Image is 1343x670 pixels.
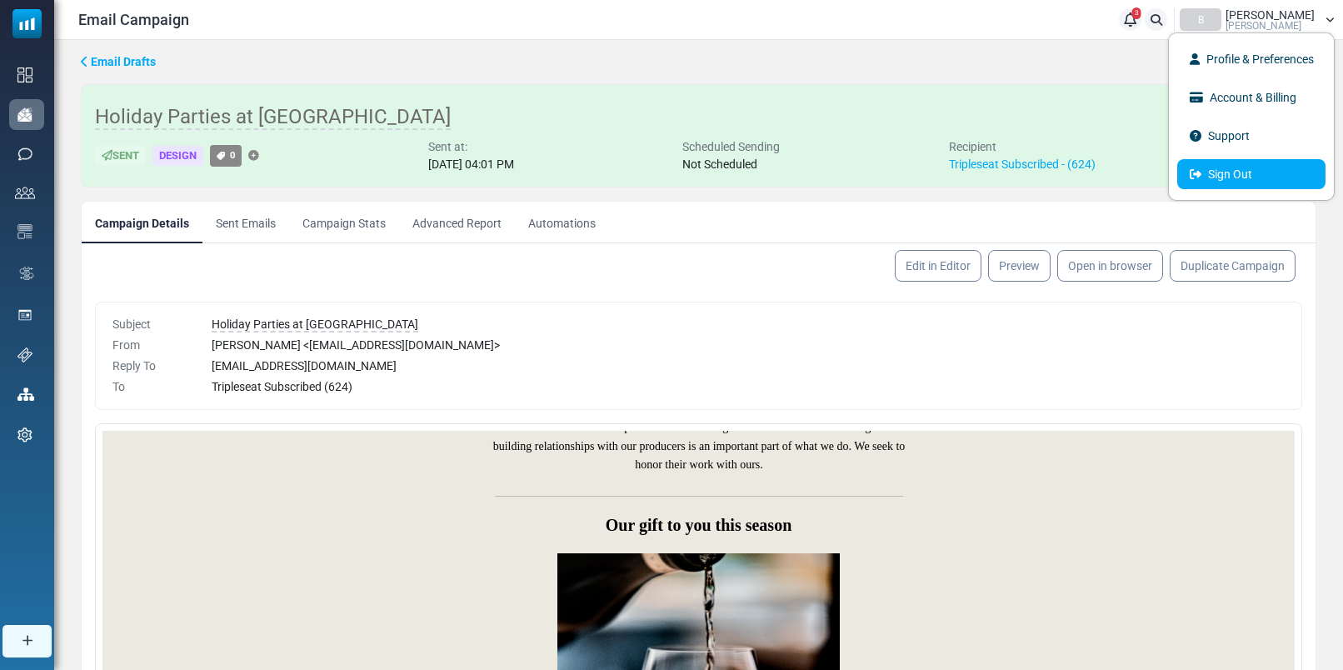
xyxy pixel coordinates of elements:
[152,146,203,167] div: Design
[112,378,192,396] div: To
[12,9,42,38] img: mailsoftly_icon_blue_white.svg
[78,8,189,31] span: Email Campaign
[428,156,514,173] div: [DATE] 04:01 PM
[428,138,514,156] div: Sent at:
[392,65,801,66] table: divider
[230,149,236,161] span: 0
[1119,8,1141,31] a: 3
[202,202,289,243] a: Sent Emails
[895,250,981,282] a: Edit in Editor
[17,147,32,162] img: sms-icon.png
[112,357,192,375] div: Reply To
[289,202,399,243] a: Campaign Stats
[1168,32,1335,201] ul: B [PERSON_NAME] [PERSON_NAME]
[81,53,156,71] a: Email Drafts
[212,337,1285,354] div: [PERSON_NAME] < [EMAIL_ADDRESS][DOMAIN_NAME] >
[949,157,1096,171] a: Tripleseat Subscribed - (624)
[1180,8,1221,31] div: B
[212,357,1285,375] div: [EMAIL_ADDRESS][DOMAIN_NAME]
[399,202,515,243] a: Advanced Report
[17,427,32,442] img: settings-icon.svg
[503,85,690,103] strong: Our gift to you this season
[15,187,35,198] img: contacts-icon.svg
[212,380,352,393] span: Tripleseat Subscribed (624)
[112,316,192,333] div: Subject
[1177,159,1326,189] a: Sign Out
[17,67,32,82] img: dashboard-icon.svg
[95,105,451,130] span: Holiday Parties at [GEOGRAPHIC_DATA]
[1180,8,1335,31] a: B [PERSON_NAME] [PERSON_NAME]
[1132,7,1141,19] span: 3
[95,146,146,167] div: Sent
[949,138,1096,156] div: Recipient
[112,337,192,354] div: From
[248,151,259,162] a: Add Tag
[1226,9,1315,21] span: [PERSON_NAME]
[515,202,609,243] a: Automations
[1177,44,1326,74] a: Profile & Preferences
[1177,121,1326,151] a: Support
[1057,250,1163,282] a: Open in browser
[1170,250,1296,282] a: Duplicate Campaign
[210,145,242,166] a: 0
[17,347,32,362] img: support-icon.svg
[1177,82,1326,112] a: Account & Billing
[988,250,1051,282] a: Preview
[1226,21,1301,31] span: [PERSON_NAME]
[17,107,32,122] img: campaigns-icon-active.png
[17,224,32,239] img: email-templates-icon.svg
[17,264,36,283] img: workflow.svg
[682,138,780,156] div: Scheduled Sending
[682,157,757,171] span: Not Scheduled
[82,202,202,243] a: Campaign Details
[17,307,32,322] img: landing_pages.svg
[91,55,156,68] span: translation missing: en.ms_sidebar.email_drafts
[212,317,418,332] span: Holiday Parties at [GEOGRAPHIC_DATA]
